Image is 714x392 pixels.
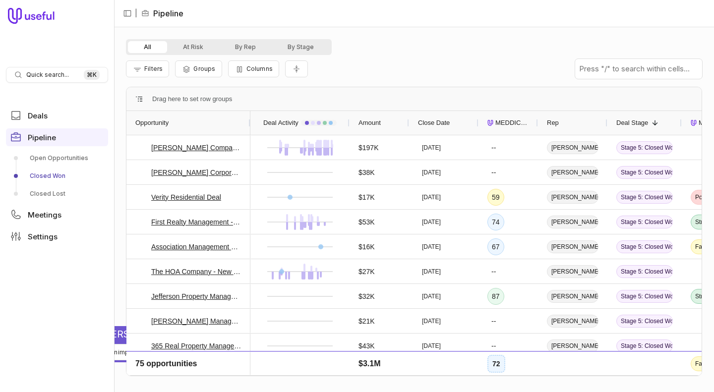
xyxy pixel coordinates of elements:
[616,240,673,253] span: Stage 5: Closed Won
[263,117,298,129] span: Deal Activity
[151,191,221,203] a: Verity Residential Deal
[151,340,241,352] a: 365 Real Property Management and HOA Management - New Deal
[219,41,272,53] button: By Rep
[6,150,108,166] a: Open Opportunities
[492,191,500,203] div: 59
[492,290,500,302] div: 87
[26,71,69,79] span: Quick search...
[422,317,441,325] time: [DATE]
[152,93,232,105] div: Row Groups
[422,243,441,251] time: [DATE]
[151,315,241,327] a: [PERSON_NAME] Management - New Deal
[193,65,215,72] span: Groups
[422,367,441,375] time: [DATE]
[547,315,598,328] span: [PERSON_NAME]
[547,265,598,278] span: [PERSON_NAME]
[28,134,56,141] span: Pipeline
[358,142,378,154] div: $197K
[495,117,529,129] span: MEDDICC Score
[152,93,232,105] span: Drag here to set row groups
[28,211,61,219] span: Meetings
[616,339,673,352] span: Stage 5: Closed Won
[616,265,673,278] span: Stage 5: Closed Won
[84,70,100,80] kbd: ⌘ K
[141,7,183,19] li: Pipeline
[151,266,241,278] a: The HOA Company - New Deal
[151,216,241,228] a: First Realty Management - New Deal
[228,60,279,77] button: Columns
[135,7,137,19] span: |
[6,168,108,184] a: Closed Won
[151,142,241,154] a: [PERSON_NAME] Company, LLC
[491,142,496,154] div: --
[491,340,496,352] div: --
[167,41,219,53] button: At Risk
[616,364,673,377] span: Stage 5: Closed Won
[547,216,598,228] span: [PERSON_NAME]
[422,268,441,276] time: [DATE]
[358,216,375,228] div: $53K
[695,193,708,201] span: Poor
[28,233,58,240] span: Settings
[285,60,308,78] button: Collapse all rows
[358,290,375,302] div: $32K
[616,315,673,328] span: Stage 5: Closed Won
[547,364,598,377] span: [PERSON_NAME]
[695,218,713,226] span: Strong
[422,193,441,201] time: [DATE]
[144,65,163,72] span: Filters
[358,365,375,377] div: $18K
[616,141,673,154] span: Stage 5: Closed Won
[358,117,381,129] span: Amount
[616,117,648,129] span: Deal Stage
[616,166,673,179] span: Stage 5: Closed Won
[272,41,330,53] button: By Stage
[120,6,135,21] button: Collapse sidebar
[358,191,375,203] div: $17K
[6,128,108,146] a: Pipeline
[358,241,375,253] div: $16K
[6,150,108,202] div: Pipeline submenu
[422,342,441,350] time: [DATE]
[547,240,598,253] span: [PERSON_NAME]
[151,241,241,253] a: Association Management Group, LLC. Deal
[126,60,169,77] button: Filter Pipeline
[616,290,673,303] span: Stage 5: Closed Won
[491,167,496,178] div: --
[422,168,441,176] time: [DATE]
[6,107,108,124] a: Deals
[695,292,713,300] span: Strong
[491,365,496,377] div: --
[358,315,375,327] div: $21K
[151,290,241,302] a: Jefferson Property Management Deal
[491,315,496,327] div: --
[6,186,108,202] a: Closed Lost
[358,167,375,178] div: $38K
[695,243,706,251] span: Fair
[547,339,598,352] span: [PERSON_NAME]
[575,59,702,79] input: Press "/" to search within cells...
[422,144,441,152] time: [DATE]
[492,216,500,228] div: 74
[151,167,241,178] a: [PERSON_NAME] Corporation - New Deal
[422,218,441,226] time: [DATE]
[6,227,108,245] a: Settings
[422,292,441,300] time: [DATE]
[547,117,559,129] span: Rep
[151,365,241,377] a: Treasure Valley Management Deal
[547,141,598,154] span: [PERSON_NAME]
[547,191,598,204] span: [PERSON_NAME]
[135,117,169,129] span: Opportunity
[358,340,375,352] div: $43K
[547,290,598,303] span: [PERSON_NAME]
[358,266,375,278] div: $27K
[492,241,500,253] div: 67
[547,166,598,179] span: [PERSON_NAME]
[6,206,108,224] a: Meetings
[616,216,673,228] span: Stage 5: Closed Won
[28,112,48,119] span: Deals
[418,117,450,129] span: Close Date
[491,266,496,278] div: --
[246,65,273,72] span: Columns
[175,60,222,77] button: Group Pipeline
